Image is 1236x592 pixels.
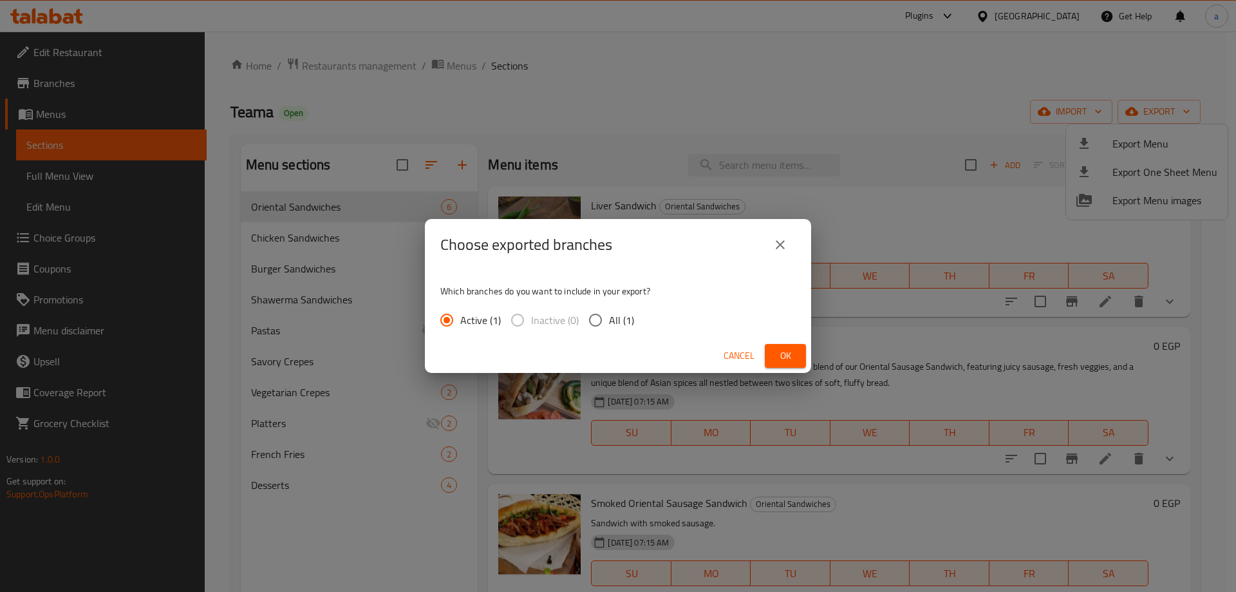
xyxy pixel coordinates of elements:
[724,348,754,364] span: Cancel
[531,312,579,328] span: Inactive (0)
[765,344,806,368] button: Ok
[609,312,634,328] span: All (1)
[440,285,796,298] p: Which branches do you want to include in your export?
[775,348,796,364] span: Ok
[765,229,796,260] button: close
[460,312,501,328] span: Active (1)
[440,234,612,255] h2: Choose exported branches
[718,344,760,368] button: Cancel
